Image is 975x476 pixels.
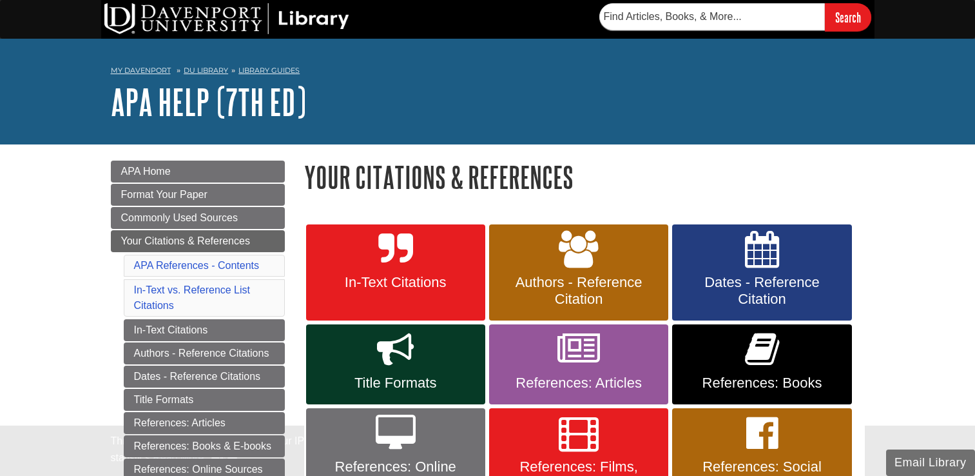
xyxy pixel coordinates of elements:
[124,389,285,411] a: Title Formats
[111,184,285,206] a: Format Your Paper
[111,82,306,122] a: APA Help (7th Ed)
[499,274,659,308] span: Authors - Reference Citation
[672,224,851,321] a: Dates - Reference Citation
[489,324,668,404] a: References: Articles
[672,324,851,404] a: References: Books
[121,189,208,200] span: Format Your Paper
[489,224,668,321] a: Authors - Reference Citation
[886,450,975,476] button: Email Library
[316,274,476,291] span: In-Text Citations
[238,66,300,75] a: Library Guides
[121,166,171,177] span: APA Home
[499,375,659,392] span: References: Articles
[304,161,865,193] h1: Your Citations & References
[111,230,285,252] a: Your Citations & References
[306,324,485,404] a: Title Formats
[184,66,228,75] a: DU Library
[124,342,285,364] a: Authors - Reference Citations
[104,3,349,34] img: DU Library
[121,212,238,223] span: Commonly Used Sources
[134,260,259,271] a: APA References - Contents
[316,375,476,392] span: Title Formats
[111,62,865,83] nav: breadcrumb
[124,435,285,457] a: References: Books & E-books
[825,3,871,31] input: Search
[121,235,250,246] span: Your Citations & References
[124,319,285,341] a: In-Text Citations
[599,3,871,31] form: Searches DU Library's articles, books, and more
[111,65,171,76] a: My Davenport
[124,412,285,434] a: References: Articles
[124,366,285,388] a: Dates - Reference Citations
[134,284,251,311] a: In-Text vs. Reference List Citations
[682,375,842,392] span: References: Books
[682,274,842,308] span: Dates - Reference Citation
[306,224,485,321] a: In-Text Citations
[111,161,285,183] a: APA Home
[599,3,825,30] input: Find Articles, Books, & More...
[111,207,285,229] a: Commonly Used Sources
